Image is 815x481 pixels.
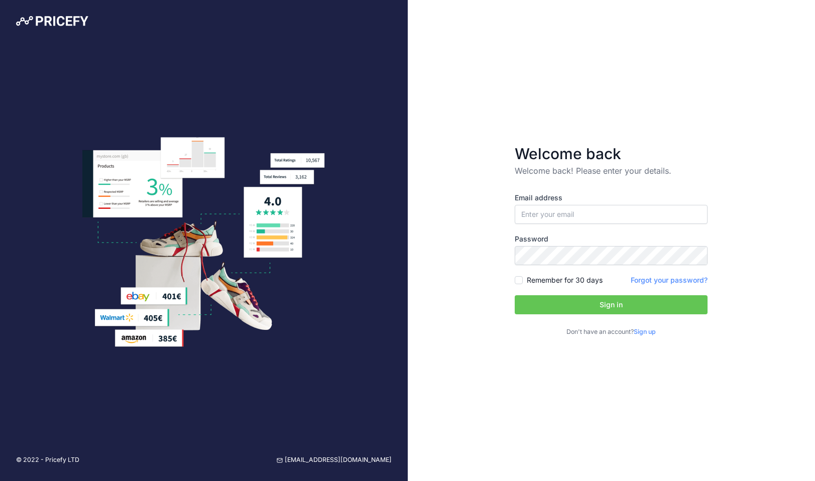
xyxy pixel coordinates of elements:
[16,455,79,465] p: © 2022 - Pricefy LTD
[631,276,708,284] a: Forgot your password?
[515,165,708,177] p: Welcome back! Please enter your details.
[515,193,708,203] label: Email address
[277,455,392,465] a: [EMAIL_ADDRESS][DOMAIN_NAME]
[634,328,656,335] a: Sign up
[515,295,708,314] button: Sign in
[515,327,708,337] p: Don't have an account?
[515,205,708,224] input: Enter your email
[16,16,88,26] img: Pricefy
[515,234,708,244] label: Password
[527,275,603,285] label: Remember for 30 days
[515,145,708,163] h3: Welcome back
